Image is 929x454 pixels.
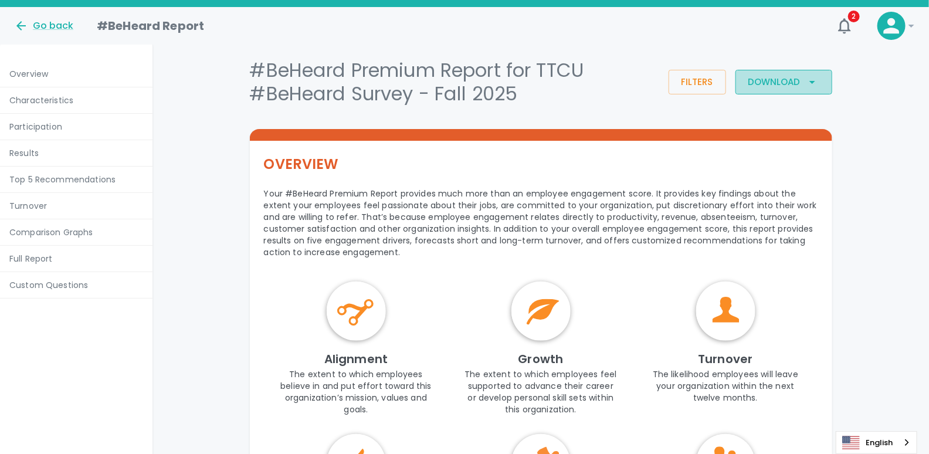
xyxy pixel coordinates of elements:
img: Alignment [327,282,386,341]
div: Download [748,74,819,90]
p: Turnover [9,200,143,212]
div: Language [836,431,917,454]
h5: OVERVIEW [264,155,818,174]
img: Turnover [696,282,755,341]
h1: #BeHeard Report [97,16,204,35]
p: Overview [9,68,143,80]
p: Participation [9,121,143,133]
h6: Alignment [264,350,449,368]
h6: Growth [448,350,633,368]
p: Your #BeHeard Premium Report provides much more than an employee engagement score. It provides ke... [264,188,818,258]
p: Top 5 Recommendations [9,174,143,185]
img: Growth [511,282,571,341]
p: Comparison Graphs [9,226,143,238]
p: Results [9,147,143,159]
button: 2 [830,12,859,40]
p: The extent to which employees believe in and put effort toward this organization’s mission, value... [264,368,449,415]
p: Custom Questions [9,279,143,291]
p: Characteristics [9,94,143,106]
button: Download [735,70,832,94]
h6: Turnover [633,350,818,368]
h4: #BeHeard Premium Report for TTCU #BeHeard Survey - Fall 2025 [250,59,664,106]
aside: Language selected: English [836,431,917,454]
span: 2 [848,11,860,22]
a: English [836,432,917,453]
p: The likelihood employees will leave your organization within the next twelve months. [633,368,818,404]
p: Full Report [9,253,143,265]
p: The extent to which employees feel supported to advance their career or develop personal skill se... [448,368,633,415]
button: Filters [669,70,726,94]
button: Go back [14,19,73,33]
